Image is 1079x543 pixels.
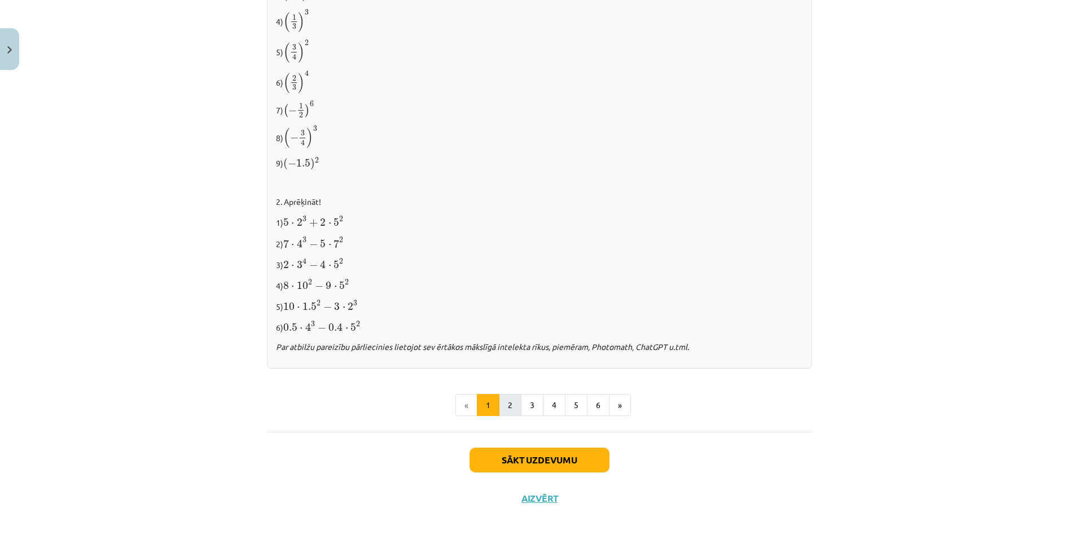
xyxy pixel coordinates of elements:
p: 4) [276,9,803,33]
span: ) [298,42,305,63]
p: 7) [276,100,803,119]
p: 5) [276,40,803,63]
span: 5 [334,261,339,269]
p: 2) [276,236,803,250]
span: 2 [283,261,289,269]
span: + [309,219,318,227]
span: ⋅ [334,286,337,289]
span: 2 [297,218,302,226]
span: 3 [302,237,306,243]
p: 6) [276,319,803,334]
span: 3 [297,261,302,269]
span: 4 [297,239,302,248]
span: 5 [283,218,289,226]
span: ⋅ [345,327,348,331]
span: ⋅ [291,265,294,268]
span: 7 [334,239,339,248]
span: 4 [292,54,296,60]
span: − [318,324,326,332]
span: 5 [350,323,356,331]
span: 2 [315,157,319,163]
p: 3) [276,257,803,271]
span: ( [283,12,290,32]
span: 2 [339,216,343,222]
span: − [309,240,318,248]
button: Sākt uzdevumu [470,448,609,472]
button: 6 [587,394,609,417]
span: 10 [283,303,295,310]
span: − [309,261,318,269]
button: 2 [499,394,521,417]
span: ⋅ [328,244,331,247]
span: 3 [311,321,315,327]
span: 1.5 [302,303,317,310]
span: ( [283,42,290,63]
span: 8 [283,282,289,290]
span: 3 [292,85,296,90]
span: 3 [292,24,296,29]
p: 9) [276,155,803,170]
span: ⋅ [343,306,345,310]
span: 2 [356,321,360,327]
span: 5 [339,282,345,290]
span: 3 [292,45,296,50]
p: 4) [276,278,803,292]
span: 2 [348,303,353,310]
span: ( [283,158,288,170]
span: 3 [305,10,309,15]
span: 7 [283,239,289,248]
span: − [323,303,332,311]
button: 4 [543,394,565,417]
span: 2 [317,300,321,306]
span: ) [305,104,310,117]
span: 4 [305,323,311,331]
button: 5 [565,394,587,417]
span: 9 [326,282,331,290]
span: 10 [297,282,308,290]
span: 3 [353,300,357,306]
span: 2 [292,76,296,81]
span: ⋅ [297,306,300,310]
span: 5 [320,240,326,248]
span: 4 [320,260,326,269]
span: ) [310,158,315,170]
p: 1) [276,214,803,229]
span: ⋅ [328,222,331,226]
span: ( [283,73,290,93]
span: 4 [301,139,305,146]
span: 0.5 [283,323,297,331]
span: 2 [339,259,343,264]
span: 3 [301,130,305,136]
button: 3 [521,394,543,417]
span: 4 [305,71,309,77]
span: ⋅ [291,222,294,226]
span: 3 [334,303,340,310]
button: » [609,394,631,417]
span: 2 [305,40,309,46]
span: − [288,160,296,168]
span: 2 [299,112,303,118]
p: 8) [276,125,803,149]
button: 1 [477,394,499,417]
span: − [288,107,297,115]
span: − [315,282,323,290]
span: ⋅ [291,286,294,289]
span: ( [283,128,290,148]
span: ) [298,12,305,32]
span: 4 [302,258,306,264]
span: 6 [310,101,314,107]
p: 5) [276,299,803,313]
span: ) [298,73,305,93]
span: ( [283,104,288,117]
span: 5 [334,218,339,226]
button: Aizvērt [518,493,561,504]
span: 1 [299,103,303,109]
span: 3 [302,216,306,222]
img: icon-close-lesson-0947bae3869378f0d4975bcd49f059093ad1ed9edebbc8119c70593378902aed.svg [7,46,12,54]
span: 2 [345,279,349,285]
span: 3 [313,126,317,132]
span: 1 [292,15,296,20]
span: 2 [308,279,312,285]
span: ⋅ [291,244,294,247]
nav: Page navigation example [267,394,812,417]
